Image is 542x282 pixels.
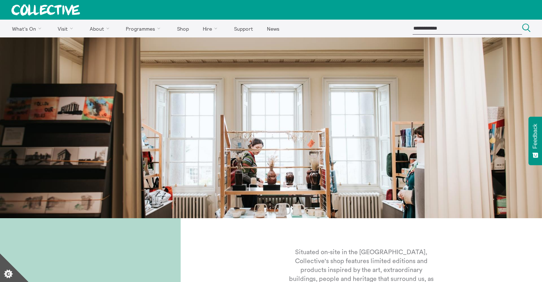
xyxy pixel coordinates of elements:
[260,20,285,37] a: News
[197,20,227,37] a: Hire
[52,20,82,37] a: Visit
[532,124,538,149] span: Feedback
[6,20,50,37] a: What's On
[528,117,542,165] button: Feedback - Show survey
[120,20,170,37] a: Programmes
[83,20,118,37] a: About
[228,20,259,37] a: Support
[171,20,195,37] a: Shop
